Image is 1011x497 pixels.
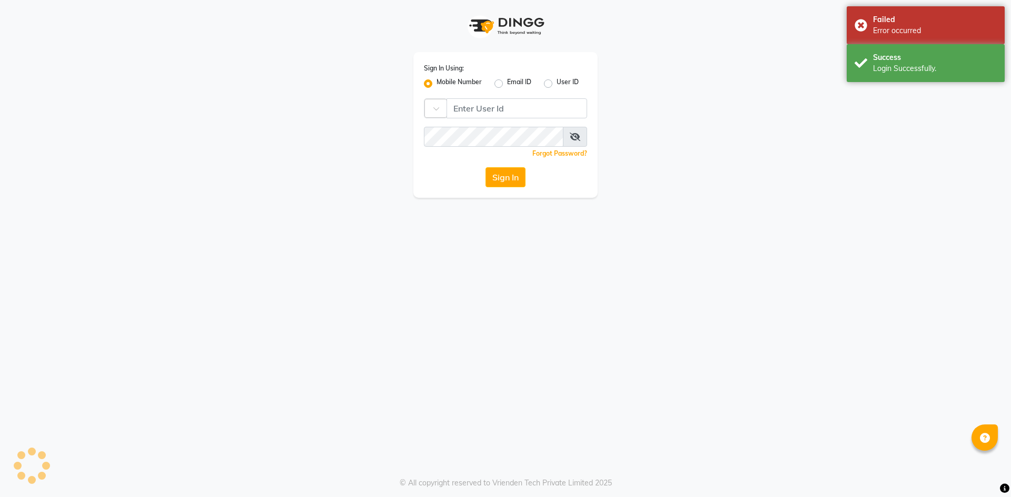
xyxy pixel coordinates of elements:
[873,14,997,25] div: Failed
[873,25,997,36] div: Error occurred
[437,77,482,90] label: Mobile Number
[463,11,548,42] img: logo1.svg
[532,149,587,157] a: Forgot Password?
[507,77,531,90] label: Email ID
[873,52,997,63] div: Success
[873,63,997,74] div: Login Successfully.
[557,77,579,90] label: User ID
[424,64,464,73] label: Sign In Using:
[447,98,587,118] input: Username
[424,127,563,147] input: Username
[485,167,526,187] button: Sign In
